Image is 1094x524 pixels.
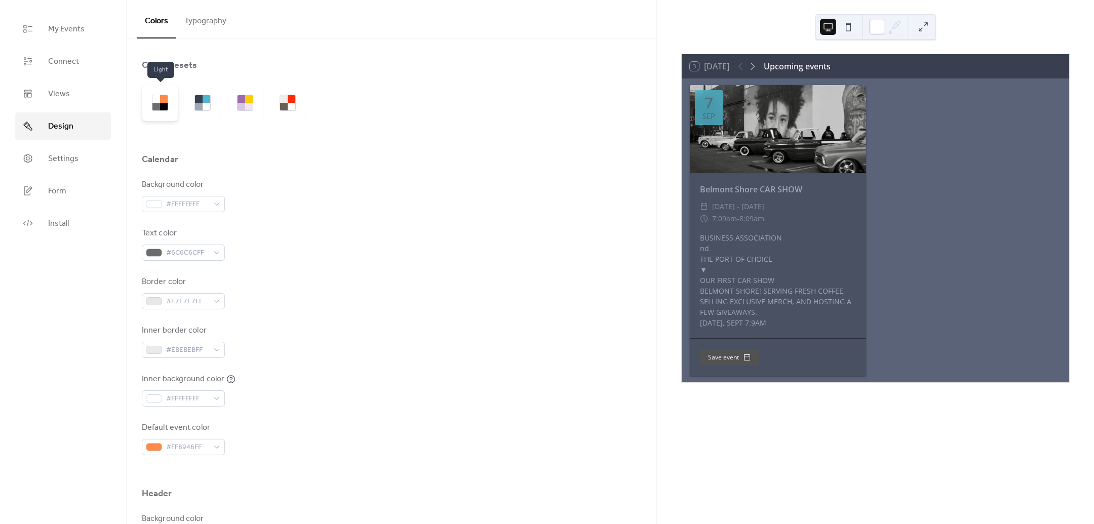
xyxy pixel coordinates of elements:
[48,120,73,133] span: Design
[700,213,708,225] div: ​
[15,177,111,205] a: Form
[15,210,111,237] a: Install
[166,393,209,405] span: #FFFFFFFF
[712,200,764,213] span: [DATE] - [DATE]
[15,145,111,172] a: Settings
[690,232,866,328] div: BUSINESS ASSOCIATION nd THE PORT OF CHOICE ▼ OUR FIRST CAR SHOW BELMONT SHORE! SERVING FRESH COFF...
[142,325,223,337] div: Inner border color
[737,213,739,225] span: -
[142,276,223,288] div: Border color
[166,296,209,308] span: #E7E7E7FF
[142,153,178,166] div: Calendar
[15,80,111,107] a: Views
[690,183,866,195] div: Belmont Shore CAR SHOW
[705,95,713,110] div: 7
[48,56,79,68] span: Connect
[739,213,764,225] span: 8:09am
[764,60,831,72] div: Upcoming events
[712,213,737,225] span: 7:09am
[15,48,111,75] a: Connect
[48,218,69,230] span: Install
[15,15,111,43] a: My Events
[48,185,66,197] span: Form
[166,441,209,454] span: #FF8946FF
[48,88,70,100] span: Views
[15,112,111,140] a: Design
[142,179,223,191] div: Background color
[702,112,715,120] div: Sep
[142,488,172,500] div: Header
[166,247,209,259] span: #6C6C6CFF
[142,227,223,239] div: Text color
[48,153,79,165] span: Settings
[142,373,224,385] div: Inner background color
[142,59,197,71] div: Color Presets
[700,200,708,213] div: ​
[166,198,209,211] span: #FFFFFFFF
[166,344,209,356] span: #EBEBEBFF
[147,62,174,78] span: Light
[700,349,759,366] button: Save event
[142,422,223,434] div: Default event color
[48,23,85,35] span: My Events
